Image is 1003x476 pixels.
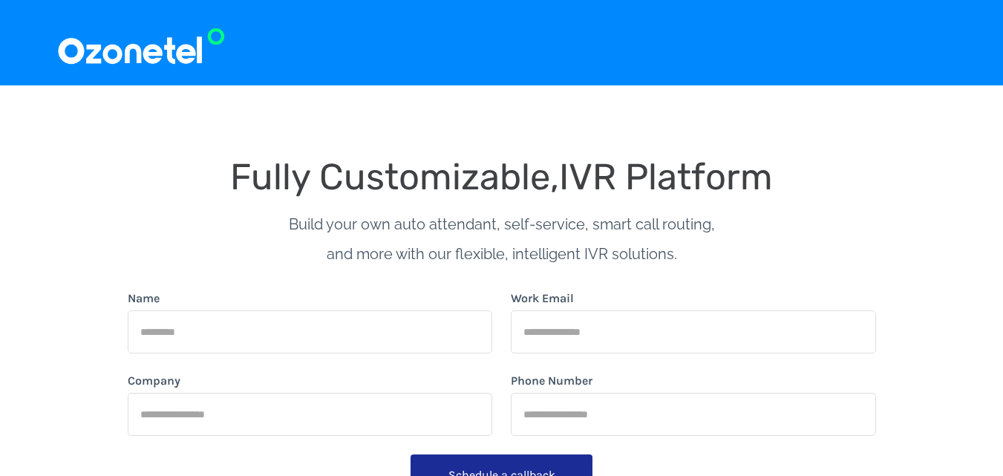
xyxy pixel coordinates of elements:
[559,155,773,198] span: IVR Platform
[230,155,559,198] span: Fully Customizable,
[327,245,677,263] span: and more with our flexible, intelligent IVR solutions.
[511,372,592,390] label: Phone Number
[128,290,160,307] label: Name
[289,215,715,233] span: Build your own auto attendant, self-service, smart call routing,
[511,290,574,307] label: Work Email
[128,372,180,390] label: Company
